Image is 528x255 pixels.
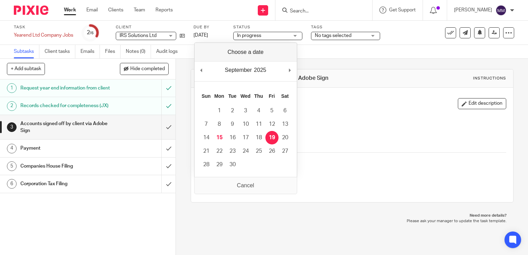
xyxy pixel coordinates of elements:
abbr: Sunday [201,93,210,99]
h1: Payment [20,143,110,153]
abbr: Tuesday [228,93,237,99]
button: 8 [213,117,226,131]
button: 4 [252,104,265,117]
img: Pixie [14,6,48,15]
button: Edit description [458,98,506,109]
div: 2 [7,101,17,111]
div: 1 [7,83,17,93]
span: Get Support [389,8,416,12]
button: 23 [226,144,239,158]
button: 11 [252,117,265,131]
button: 22 [213,144,226,158]
button: 12 [265,117,279,131]
button: 17 [239,131,252,144]
button: 20 [279,131,292,144]
a: Work [64,7,76,13]
label: Client [116,25,185,30]
h1: Corporation Tax Filing [20,179,110,189]
div: 2025 [253,65,267,75]
div: 2 [87,29,94,37]
h1: Companies House Filing [20,161,110,171]
abbr: Monday [214,93,224,99]
button: 18 [252,131,265,144]
button: + Add subtask [7,63,45,75]
button: 21 [200,144,213,158]
button: 1 [213,104,226,117]
label: Due by [194,25,225,30]
img: svg%3E [496,5,507,16]
a: Emails [81,45,100,58]
div: Yearend Ltd Company Jobs [14,32,73,39]
button: Next Month [286,65,293,75]
button: 5 [265,104,279,117]
button: 29 [213,158,226,171]
span: No tags selected [315,33,351,38]
button: Attach new file [198,176,238,192]
label: Tags [311,25,380,30]
button: 13 [279,117,292,131]
a: Subtasks [14,45,39,58]
a: Notes (0) [126,45,151,58]
abbr: Friday [269,93,275,99]
a: Team [134,7,145,13]
button: 14 [200,131,213,144]
button: 16 [226,131,239,144]
abbr: Saturday [281,93,289,99]
button: 24 [239,144,252,158]
button: 27 [279,144,292,158]
a: Files [105,45,121,58]
a: Email [86,7,98,13]
label: Task [14,25,73,30]
p: Need more details? [198,213,507,218]
div: 4 [7,144,17,153]
button: 30 [226,158,239,171]
div: Instructions [473,76,506,81]
button: Hide completed [120,63,169,75]
h1: Request year end information from client [20,83,110,93]
button: 25 [252,144,265,158]
h1: Accounts signed off by client via Adobe Sign [20,119,110,136]
input: Search [289,8,351,15]
p: Please ask your manager to update the task template. [198,218,507,224]
button: 28 [200,158,213,171]
button: 10 [239,117,252,131]
abbr: Thursday [254,93,263,99]
label: Status [233,25,302,30]
abbr: Wednesday [241,93,251,99]
a: Reports [155,7,173,13]
button: Previous Month [198,65,205,75]
p: [PERSON_NAME] [454,7,492,13]
button: 26 [265,144,279,158]
button: 3 [239,104,252,117]
a: Audit logs [156,45,183,58]
button: 9 [226,117,239,131]
div: 3 [7,122,17,132]
span: In progress [237,33,261,38]
button: 15 [213,131,226,144]
span: IRS Solutions Ltd [120,33,157,38]
h1: Records checked for completeness (JX) [20,101,110,111]
a: Client tasks [45,45,75,58]
span: Hide completed [130,66,165,72]
div: September [224,65,253,75]
a: Clients [108,7,123,13]
small: /6 [90,31,94,35]
button: 2 [226,104,239,117]
div: 6 [7,179,17,189]
button: 19 [265,131,279,144]
button: 7 [200,117,213,131]
div: 5 [7,161,17,171]
button: 6 [279,104,292,117]
span: [DATE] [194,33,208,38]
